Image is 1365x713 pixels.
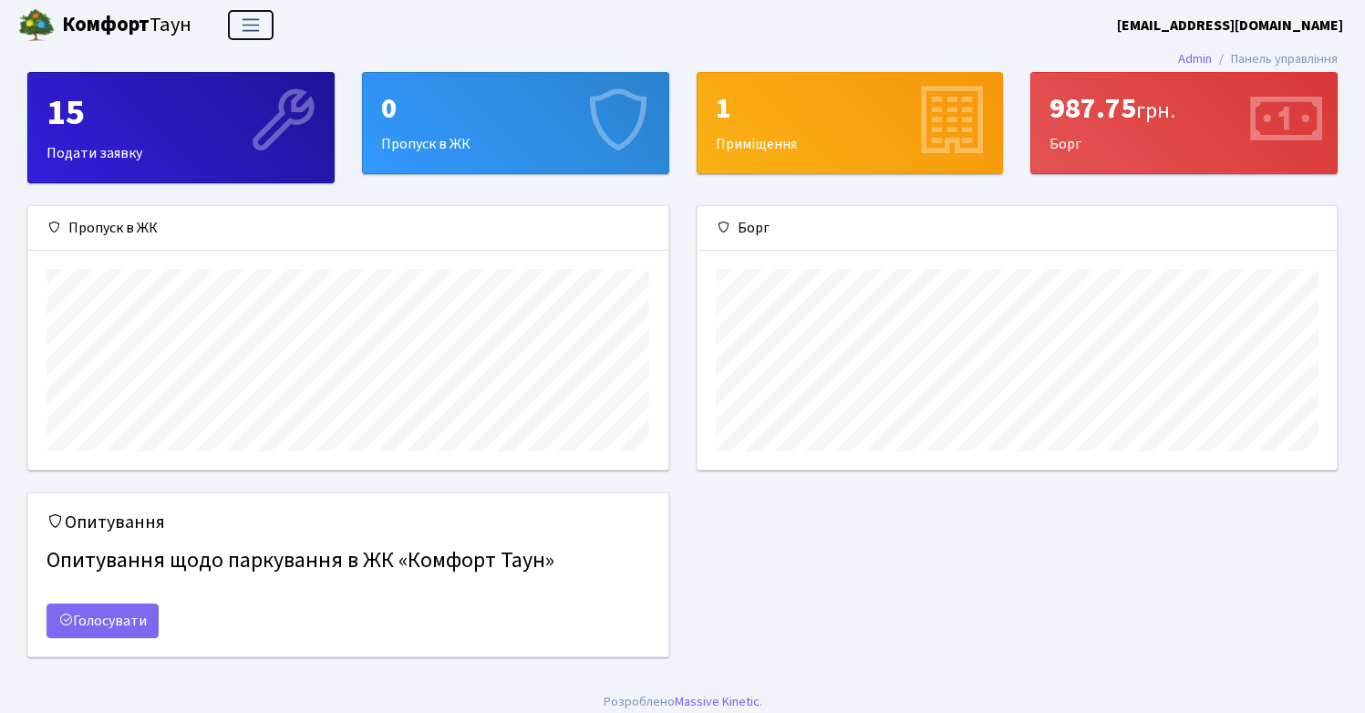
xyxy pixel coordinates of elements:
a: [EMAIL_ADDRESS][DOMAIN_NAME] [1117,15,1343,36]
a: Голосувати [47,604,159,638]
a: 15Подати заявку [27,72,335,183]
div: Пропуск в ЖК [28,206,668,251]
div: 987.75 [1050,91,1318,126]
img: logo.png [18,7,55,44]
span: Таун [62,10,191,41]
div: Борг [698,206,1338,251]
h5: Опитування [47,511,650,533]
nav: breadcrumb [1151,40,1365,78]
div: Приміщення [698,73,1003,173]
div: 1 [716,91,985,126]
li: Панель управління [1212,49,1338,69]
a: Розроблено [604,692,675,711]
div: . [604,692,762,712]
div: 0 [381,91,650,126]
div: Пропуск в ЖК [363,73,668,173]
button: Переключити навігацію [228,10,274,40]
div: Борг [1031,73,1337,173]
a: 0Пропуск в ЖК [362,72,669,174]
a: Massive Kinetic [675,692,760,711]
a: Admin [1178,49,1212,68]
div: Подати заявку [28,73,334,182]
b: Комфорт [62,10,150,39]
h4: Опитування щодо паркування в ЖК «Комфорт Таун» [47,541,650,582]
span: грн. [1136,95,1175,127]
b: [EMAIL_ADDRESS][DOMAIN_NAME] [1117,15,1343,36]
a: 1Приміщення [697,72,1004,174]
div: 15 [47,91,315,135]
